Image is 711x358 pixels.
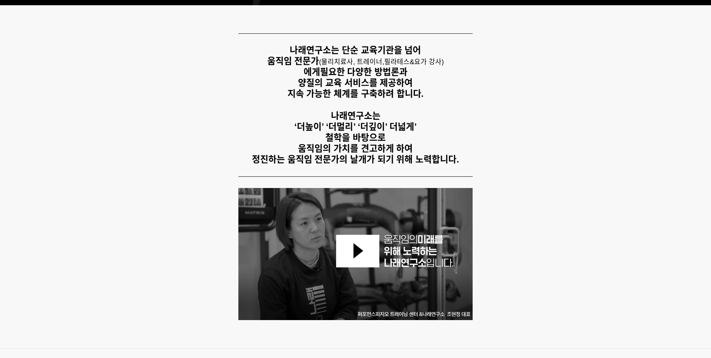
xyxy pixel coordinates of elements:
span: ( [319,58,384,66]
strong: 에게 [304,67,320,77]
strong: 필요한 다양한 방법론과 [320,67,407,77]
span: 물리치료사, 트레이너, [321,58,384,66]
strong: 나래연구소는 [331,111,380,121]
strong: 지속 가능한 체계를 구축하려 합니다. [287,89,424,99]
strong: 나래연구소는 단순 교육기관을 넘어 [290,45,421,55]
strong: ‘더높이’ ‘더멀리’ ‘더깊이’ 더넓게’ [294,122,417,132]
span: 필라테스&요가 강사) [384,58,444,66]
strong: 철학을 바탕으로 [325,132,386,143]
strong: 양질의 교육 서비스를 제공하여 [298,78,413,88]
strong: 정진하는 움직임 전문가의 날개가 되기 위해 노력합니다. [252,154,459,164]
strong: 움직임의 가치를 견고하게 하여 [298,143,413,153]
strong: 움직임 전문가 [267,56,319,66]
